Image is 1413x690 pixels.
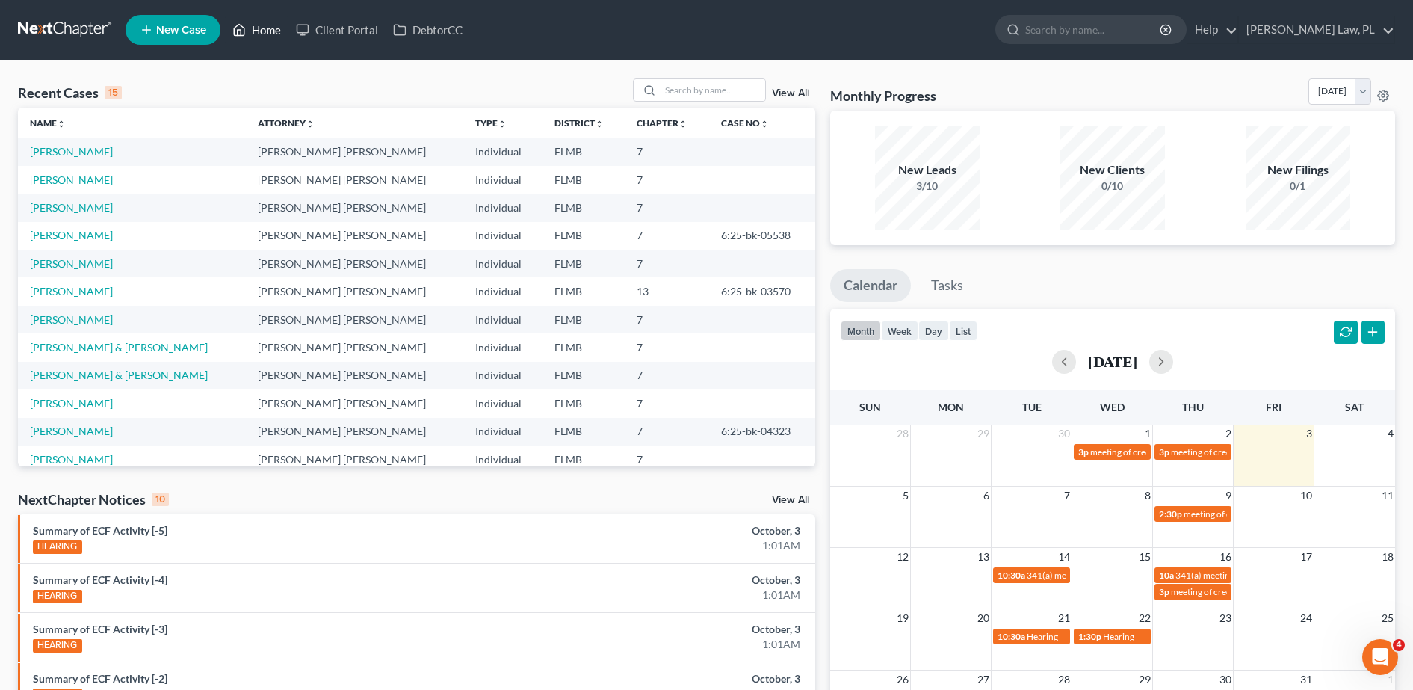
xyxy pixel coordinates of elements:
[625,362,709,389] td: 7
[246,194,463,221] td: [PERSON_NAME] [PERSON_NAME]
[30,453,113,466] a: [PERSON_NAME]
[895,548,910,566] span: 12
[1137,548,1152,566] span: 15
[288,16,386,43] a: Client Portal
[33,639,82,653] div: HEARING
[625,194,709,221] td: 7
[542,250,625,277] td: FLMB
[246,418,463,446] td: [PERSON_NAME] [PERSON_NAME]
[1345,401,1364,413] span: Sat
[554,538,800,553] div: 1:01AM
[463,446,542,473] td: Individual
[463,418,542,446] td: Individual
[554,117,604,129] a: Districtunfold_more
[1224,425,1233,443] span: 2
[105,86,122,99] div: 15
[463,306,542,333] td: Individual
[1386,671,1395,689] span: 1
[1239,16,1394,43] a: [PERSON_NAME] Law, PL
[30,117,66,129] a: Nameunfold_more
[1182,401,1204,413] span: Thu
[625,222,709,250] td: 7
[57,120,66,129] i: unfold_more
[875,179,980,194] div: 3/10
[246,250,463,277] td: [PERSON_NAME] [PERSON_NAME]
[1078,631,1101,642] span: 1:30p
[554,573,800,588] div: October, 3
[709,277,814,305] td: 6:25-bk-03570
[841,321,881,341] button: month
[1187,16,1237,43] a: Help
[721,117,769,129] a: Case Nounfold_more
[895,425,910,443] span: 28
[625,446,709,473] td: 7
[246,277,463,305] td: [PERSON_NAME] [PERSON_NAME]
[625,166,709,194] td: 7
[625,333,709,361] td: 7
[30,397,113,410] a: [PERSON_NAME]
[918,321,949,341] button: day
[1159,570,1174,581] span: 10a
[859,401,881,413] span: Sun
[463,222,542,250] td: Individual
[542,194,625,221] td: FLMB
[246,446,463,473] td: [PERSON_NAME] [PERSON_NAME]
[1060,179,1165,194] div: 0/10
[554,622,800,637] div: October, 3
[595,120,604,129] i: unfold_more
[998,631,1025,642] span: 10:30a
[33,540,82,554] div: HEARING
[246,166,463,194] td: [PERSON_NAME] [PERSON_NAME]
[625,306,709,333] td: 7
[246,362,463,389] td: [PERSON_NAME] [PERSON_NAME]
[463,389,542,417] td: Individual
[1025,16,1162,43] input: Search by name...
[246,333,463,361] td: [PERSON_NAME] [PERSON_NAME]
[1027,570,1086,581] span: 341(a) meeting
[1057,671,1072,689] span: 28
[498,120,507,129] i: unfold_more
[1393,639,1405,651] span: 4
[976,548,991,566] span: 13
[542,446,625,473] td: FLMB
[938,401,964,413] span: Mon
[1057,425,1072,443] span: 30
[625,389,709,417] td: 7
[225,16,288,43] a: Home
[30,201,113,214] a: [PERSON_NAME]
[1246,179,1350,194] div: 0/1
[678,120,687,129] i: unfold_more
[1057,609,1072,627] span: 21
[30,369,208,381] a: [PERSON_NAME] & [PERSON_NAME]
[709,418,814,446] td: 6:25-bk-04323
[156,25,206,36] span: New Case
[637,117,687,129] a: Chapterunfold_more
[542,418,625,446] td: FLMB
[709,222,814,250] td: 6:25-bk-05538
[1175,570,1234,581] span: 341(a) meeting
[772,495,809,505] a: View All
[30,341,208,354] a: [PERSON_NAME] & [PERSON_NAME]
[258,117,315,129] a: Attorneyunfold_more
[542,222,625,250] td: FLMB
[881,321,918,341] button: week
[625,250,709,277] td: 7
[1088,354,1137,369] h2: [DATE]
[830,87,936,105] h3: Monthly Progress
[30,173,113,186] a: [PERSON_NAME]
[30,425,113,437] a: [PERSON_NAME]
[463,138,542,165] td: Individual
[463,194,542,221] td: Individual
[463,166,542,194] td: Individual
[554,637,800,652] div: 1:01AM
[976,609,991,627] span: 20
[1386,425,1395,443] span: 4
[542,277,625,305] td: FLMB
[475,117,507,129] a: Typeunfold_more
[1137,671,1152,689] span: 29
[1171,586,1249,597] span: meeting of creditors
[1266,401,1281,413] span: Fri
[1143,487,1152,505] span: 8
[1305,425,1314,443] span: 3
[1246,161,1350,179] div: New Filings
